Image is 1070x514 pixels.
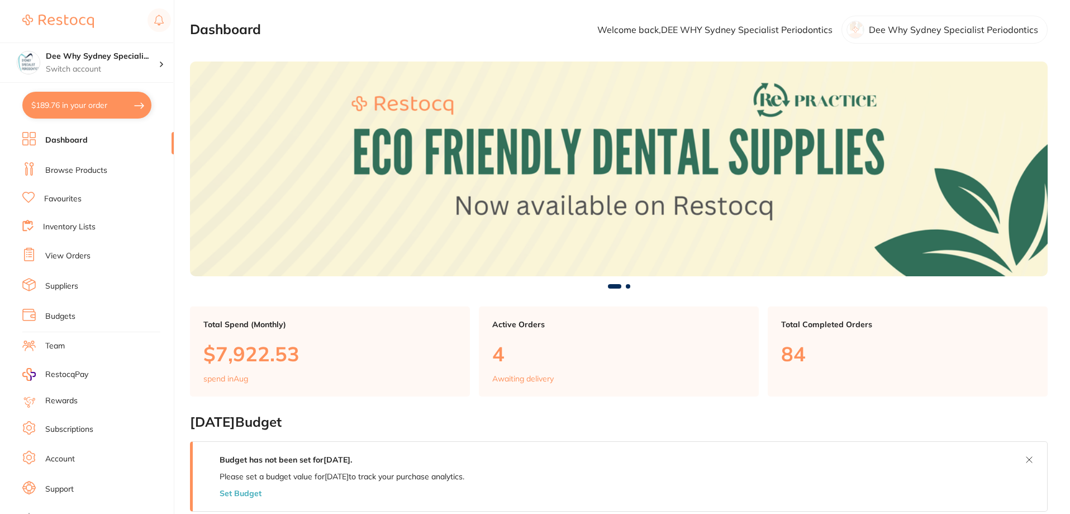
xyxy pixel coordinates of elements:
a: Restocq Logo [22,8,94,34]
img: Dee Why Sydney Specialist Periodontics [17,51,40,74]
a: Favourites [44,194,82,205]
p: 4 [492,342,745,365]
a: Support [45,484,74,495]
a: RestocqPay [22,368,88,381]
a: Inventory Lists [43,221,96,233]
a: Active Orders4Awaiting delivery [479,306,759,397]
p: $7,922.53 [203,342,456,365]
h2: Dashboard [190,22,261,37]
p: Switch account [46,64,159,75]
a: Browse Products [45,165,107,176]
a: Suppliers [45,281,78,292]
h2: [DATE] Budget [190,414,1048,430]
span: RestocqPay [45,369,88,380]
p: Awaiting delivery [492,374,554,383]
a: Rewards [45,395,78,407]
a: Total Completed Orders84 [768,306,1048,397]
p: Please set a budget value for [DATE] to track your purchase analytics. [220,472,464,481]
a: Budgets [45,311,75,322]
button: $189.76 in your order [22,92,151,119]
img: RestocqPay [22,368,36,381]
a: Dashboard [45,135,88,146]
p: Active Orders [492,320,745,329]
a: Account [45,454,75,465]
img: Dashboard [190,62,1048,276]
strong: Budget has not been set for [DATE] . [220,455,352,465]
p: Dee Why Sydney Specialist Periodontics [869,25,1038,35]
a: Total Spend (Monthly)$7,922.53spend inAug [190,306,470,397]
a: Team [45,341,65,352]
a: Subscriptions [45,424,93,435]
p: Total Spend (Monthly) [203,320,456,329]
a: View Orders [45,251,91,262]
p: Total Completed Orders [781,320,1034,329]
p: Welcome back, DEE WHY Sydney Specialist Periodontics [597,25,833,35]
button: Set Budget [220,489,261,498]
p: 84 [781,342,1034,365]
h4: Dee Why Sydney Specialist Periodontics [46,51,159,62]
p: spend in Aug [203,374,248,383]
img: Restocq Logo [22,15,94,28]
